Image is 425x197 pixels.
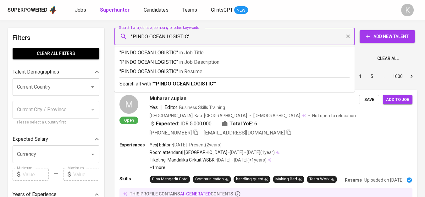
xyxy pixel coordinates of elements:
button: Go to page 5 [367,71,377,81]
span: Save [362,96,376,103]
div: Making Bed [275,176,302,182]
span: NEW [234,7,248,14]
input: Value [73,168,99,181]
p: Expected Salary [13,135,48,143]
p: Talent Demographics [13,68,59,76]
span: Muharar supian [150,95,186,102]
span: [DEMOGRAPHIC_DATA] [253,112,301,119]
span: Candidates [144,7,168,13]
p: Search all with " " [119,80,350,88]
div: K [401,4,414,16]
button: Add to job [383,95,412,105]
div: Superpowered [8,7,47,14]
span: Add New Talent [365,33,410,41]
button: Go to next page [406,71,417,81]
span: AI-generated [180,191,211,196]
img: app logo [49,5,57,15]
span: Add to job [386,96,409,103]
p: "PINDO OCEAN LOGISTIC" [119,58,350,66]
div: Bisa Mengedit Foto [152,176,188,182]
span: Teams [182,7,197,13]
button: Clear [344,32,352,41]
div: Communication [195,176,229,182]
span: in Resume [179,68,202,74]
p: Room attendant | [GEOGRAPHIC_DATA] [150,149,227,156]
b: Total YoE: [229,120,253,128]
b: Superhunter [100,7,130,13]
p: • [DATE] - [DATE] ( <1 years ) [214,157,267,163]
span: 6 [254,120,257,128]
span: in Job Description [179,59,219,65]
div: Team Work [309,176,334,182]
p: • [DATE] - Present ( 2 years ) [171,142,222,148]
a: Jobs [75,6,87,14]
span: [PHONE_NUMBER] [150,130,192,136]
p: "PINDO OCEAN LOGISTIC" [119,49,350,57]
button: Clear All [375,53,401,64]
span: Jobs [75,7,86,13]
span: Open [122,118,136,123]
p: "PINDO OCEAN LOGISTIC" [119,68,350,75]
p: Skills [119,176,150,182]
span: Editor [164,104,177,110]
span: [EMAIL_ADDRESS][DOMAIN_NAME] [204,130,285,136]
h6: Filters [13,33,99,43]
button: Save [359,95,379,105]
p: Not open to relocation [312,112,356,119]
p: this profile contains contents [130,191,233,197]
div: M [119,95,138,114]
div: Expected Salary [13,133,99,145]
input: Value [23,168,49,181]
div: Talent Demographics [13,66,99,78]
p: • [DATE] - [DATE] ( 1 year ) [227,149,275,156]
nav: pagination navigation [306,71,417,81]
span: Clear All [377,55,399,63]
b: Expected: [156,120,179,128]
button: Add New Talent [360,30,415,43]
span: Clear All filters [18,50,94,57]
a: Superpoweredapp logo [8,5,57,15]
div: IDR 5.000.000 [150,120,212,128]
p: Tiketing | Mandalika Cirkuit WSBK [150,157,214,163]
div: … [379,73,389,79]
button: Clear All filters [13,48,99,59]
p: Yes | Editor [150,142,171,148]
p: Please select a Country first [17,119,95,126]
p: Experiences [119,142,150,148]
p: +1 more ... [150,164,279,171]
a: Superhunter [100,6,131,14]
span: Yes [150,104,158,110]
p: Uploaded on [DATE] [364,177,404,183]
div: handling guest [236,176,268,182]
a: Teams [182,6,198,14]
button: Open [88,83,97,91]
b: "PINDO OCEAN LOGISTIC" [154,81,215,87]
button: Go to page 1000 [391,71,405,81]
div: [GEOGRAPHIC_DATA], Kab. [GEOGRAPHIC_DATA] [150,112,247,119]
span: in Job Title [179,50,204,56]
a: GlintsGPT NEW [211,6,248,14]
button: Open [88,150,97,159]
span: | [160,104,162,111]
a: Candidates [144,6,170,14]
span: GlintsGPT [211,7,233,13]
p: Resume [345,177,362,183]
button: Go to page 4 [355,71,365,81]
span: Business Skills Training [179,105,225,110]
